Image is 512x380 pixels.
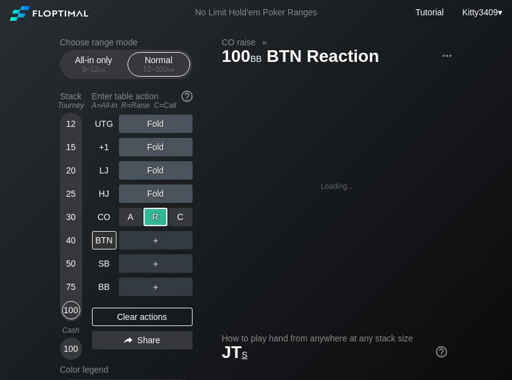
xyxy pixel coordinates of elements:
[459,6,504,19] div: ▾
[62,278,80,296] div: 75
[62,115,80,133] div: 12
[62,184,80,203] div: 25
[60,360,193,379] div: Color legend
[435,345,448,359] img: help.32db89a4.svg
[143,208,167,226] div: R
[60,37,193,47] h2: Choose range mode
[55,326,87,335] div: Cash
[68,65,120,74] div: 5 – 12
[62,138,80,156] div: 15
[131,53,187,76] div: Normal
[256,37,273,47] span: »
[62,208,80,226] div: 30
[92,138,117,156] div: +1
[119,208,193,226] div: Raise
[133,65,185,74] div: 12 – 100
[415,7,443,17] a: Tutorial
[66,53,122,76] div: All-in only
[92,278,117,296] div: BB
[119,278,193,296] div: ＋
[222,343,248,362] span: JT
[62,231,80,249] div: 40
[92,208,117,226] div: CO
[440,49,454,63] img: ellipsis.fd386fe8.svg
[55,86,87,115] div: Stack
[169,208,193,226] div: C
[92,86,193,115] div: Enter table action
[92,308,193,326] div: Clear actions
[55,101,87,110] div: Tourney
[119,184,193,203] div: Fold
[92,331,193,349] div: Share
[119,161,193,180] div: Fold
[119,254,193,273] div: ＋
[250,51,262,64] span: bb
[119,208,143,226] div: A
[119,231,193,249] div: ＋
[92,161,117,180] div: LJ
[10,6,88,21] img: Floptimal logo
[462,7,498,17] span: Kitty3409
[62,340,80,358] div: 100
[222,333,447,343] h2: How to play hand from anywhere at any stack size
[124,337,132,344] img: share.864f2f62.svg
[62,254,80,273] div: 50
[177,7,335,20] div: No Limit Hold’em Poker Ranges
[92,115,117,133] div: UTG
[92,254,117,273] div: SB
[220,37,258,48] span: CO raise
[321,182,353,191] div: Loading...
[92,184,117,203] div: HJ
[265,47,381,67] span: BTN Reaction
[92,101,193,110] div: A=All-in R=Raise C=Call
[62,301,80,319] div: 100
[242,347,247,360] span: s
[167,65,174,74] span: bb
[99,65,105,74] span: bb
[92,231,117,249] div: BTN
[62,161,80,180] div: 20
[119,138,193,156] div: Fold
[220,47,264,67] span: 100
[119,115,193,133] div: Fold
[180,89,194,103] img: help.32db89a4.svg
